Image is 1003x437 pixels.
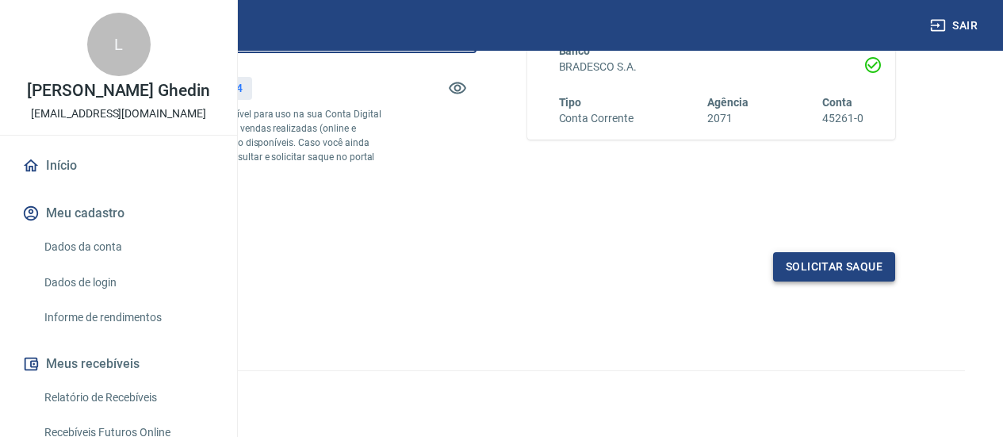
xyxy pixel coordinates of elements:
[927,11,984,40] button: Sair
[822,96,852,109] span: Conta
[38,381,218,414] a: Relatório de Recebíveis
[559,44,591,57] span: Banco
[822,110,863,127] h6: 45261-0
[19,347,218,381] button: Meus recebíveis
[108,107,384,178] p: *Corresponde ao saldo disponível para uso na sua Conta Digital Vindi. Incluindo os valores das ve...
[559,110,634,127] h6: Conta Corrente
[559,59,864,75] h6: BRADESCO S.A.
[193,80,243,97] p: R$ 362,04
[27,82,210,99] p: [PERSON_NAME] Ghedin
[38,384,965,401] p: 2025 ©
[38,266,218,299] a: Dados de login
[31,105,206,122] p: [EMAIL_ADDRESS][DOMAIN_NAME]
[87,13,151,76] div: L
[19,196,218,231] button: Meu cadastro
[38,231,218,263] a: Dados da conta
[707,110,748,127] h6: 2071
[38,301,218,334] a: Informe de rendimentos
[707,96,748,109] span: Agência
[559,96,582,109] span: Tipo
[773,252,895,282] button: Solicitar saque
[19,148,218,183] a: Início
